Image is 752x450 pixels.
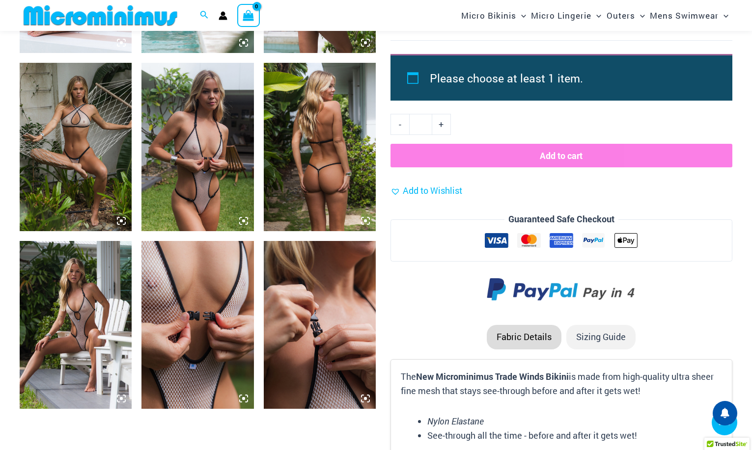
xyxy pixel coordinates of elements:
em: Nylon Elastane [427,415,484,427]
li: Sizing Guide [566,325,636,349]
img: Trade Winds Ivory/Ink 819 One Piece [264,241,376,409]
a: Micro LingerieMenu ToggleMenu Toggle [529,3,604,28]
span: Outers [607,3,635,28]
img: Trade Winds Ivory/Ink 819 One Piece [20,241,132,409]
button: Add to cart [390,144,732,167]
span: Menu Toggle [516,3,526,28]
img: Trade Winds Ivory/Ink 819 One Piece [141,63,253,231]
a: + [432,114,451,134]
li: Please choose at least 1 item. [430,67,710,89]
li: Fabric Details [487,325,561,349]
a: Mens SwimwearMenu ToggleMenu Toggle [647,3,731,28]
span: Menu Toggle [719,3,728,28]
a: Search icon link [200,9,209,22]
span: Micro Bikinis [461,3,516,28]
a: Account icon link [219,11,227,20]
span: Add to Wishlist [403,185,462,196]
span: Menu Toggle [591,3,601,28]
a: View Shopping Cart, empty [237,4,260,26]
img: Trade Winds Ivory/Ink 819 One Piece [141,241,253,409]
p: The is made from high-quality ultra sheer fine mesh that stays see-through before and after it ge... [401,370,722,398]
a: - [390,114,409,134]
img: Trade Winds Ivory/Ink 384 Top 469 Thong [20,63,132,231]
img: MM SHOP LOGO FLAT [20,4,181,26]
span: Menu Toggle [635,3,645,28]
b: New Microminimus Trade Winds Bikini [416,371,569,382]
li: See-through all the time - before and after it gets wet! [427,428,722,443]
a: Add to Wishlist [390,184,462,198]
legend: Guaranteed Safe Checkout [504,212,618,227]
a: Micro BikinisMenu ToggleMenu Toggle [459,3,529,28]
input: Product quantity [409,114,432,134]
span: Micro Lingerie [531,3,591,28]
span: Mens Swimwear [650,3,719,28]
a: OutersMenu ToggleMenu Toggle [604,3,647,28]
img: Trade Winds Ivory/Ink 819 One Piece [264,63,376,231]
nav: Site Navigation [457,1,732,29]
